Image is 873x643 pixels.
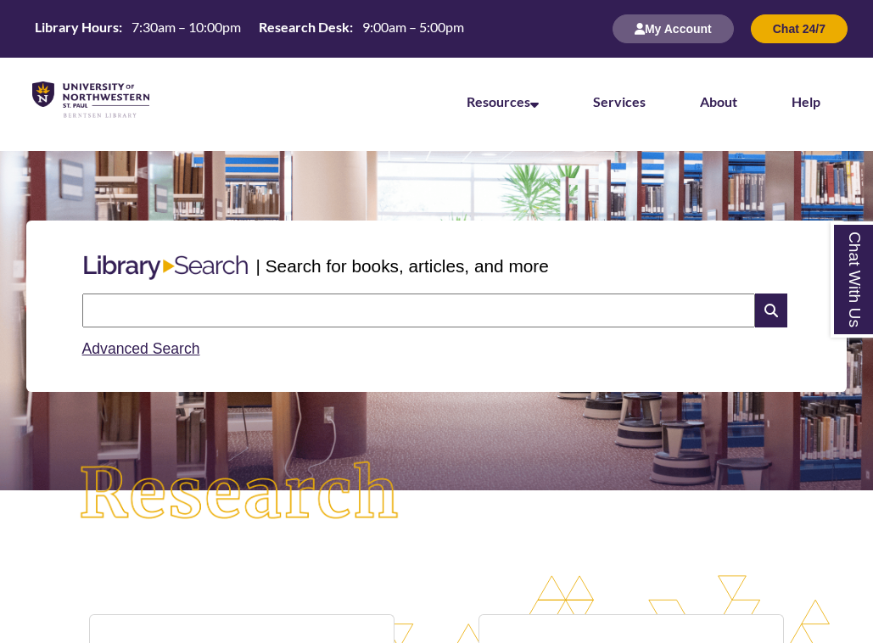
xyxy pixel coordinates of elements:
a: Services [593,93,646,109]
img: UNWSP Library Logo [32,81,149,119]
a: Chat 24/7 [751,21,848,36]
img: Research [43,426,436,562]
button: My Account [613,14,734,43]
span: 9:00am – 5:00pm [362,19,464,35]
i: Search [755,294,787,327]
button: Chat 24/7 [751,14,848,43]
a: About [700,93,737,109]
img: Libary Search [76,249,256,287]
a: Resources [467,93,539,109]
a: Advanced Search [82,340,200,357]
p: | Search for books, articles, and more [256,253,549,279]
a: My Account [613,21,734,36]
th: Research Desk: [252,18,355,36]
span: 7:30am – 10:00pm [132,19,241,35]
a: Help [792,93,820,109]
table: Hours Today [28,18,471,39]
th: Library Hours: [28,18,125,36]
a: Hours Today [28,18,471,41]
